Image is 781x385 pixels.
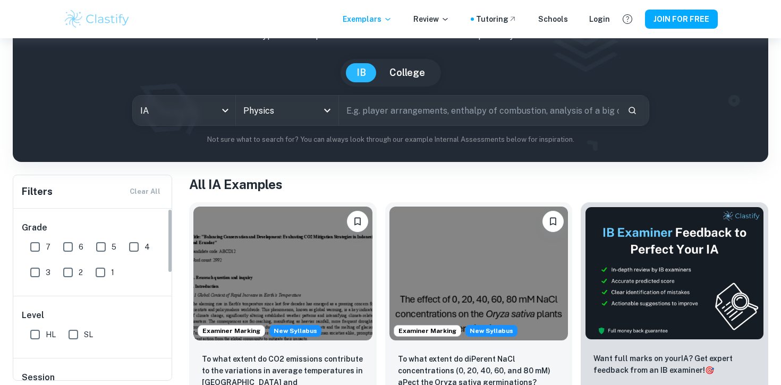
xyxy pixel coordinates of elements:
[46,329,56,340] span: HL
[347,211,368,232] button: Please log in to bookmark exemplars
[346,63,377,82] button: IB
[79,267,83,278] span: 2
[542,211,564,232] button: Please log in to bookmark exemplars
[394,326,461,336] span: Examiner Marking
[198,326,265,336] span: Examiner Marking
[389,207,568,340] img: ESS IA example thumbnail: To what extent do diPerent NaCl concentr
[112,241,116,253] span: 5
[46,267,50,278] span: 3
[133,96,235,125] div: IA
[46,241,50,253] span: 7
[379,63,436,82] button: College
[465,325,517,337] span: New Syllabus
[585,207,764,340] img: Thumbnail
[84,329,93,340] span: SL
[413,13,449,25] p: Review
[22,184,53,199] h6: Filters
[705,366,714,374] span: 🎯
[269,325,321,337] div: Starting from the May 2026 session, the ESS IA requirements have changed. We created this exempla...
[111,267,114,278] span: 1
[538,13,568,25] a: Schools
[22,309,164,322] h6: Level
[618,10,636,28] button: Help and Feedback
[22,221,164,234] h6: Grade
[269,325,321,337] span: New Syllabus
[145,241,150,253] span: 4
[476,13,517,25] a: Tutoring
[589,13,610,25] a: Login
[645,10,718,29] button: JOIN FOR FREE
[320,103,335,118] button: Open
[465,325,517,337] div: Starting from the May 2026 session, the ESS IA requirements have changed. We created this exempla...
[189,175,768,194] h1: All IA Examples
[623,101,641,119] button: Search
[193,207,372,340] img: ESS IA example thumbnail: To what extent do CO2 emissions contribu
[593,353,755,376] p: Want full marks on your IA ? Get expert feedback from an IB examiner!
[339,96,619,125] input: E.g. player arrangements, enthalpy of combustion, analysis of a big city...
[21,134,760,145] p: Not sure what to search for? You can always look through our example Internal Assessments below f...
[79,241,83,253] span: 6
[343,13,392,25] p: Exemplars
[63,8,131,30] img: Clastify logo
